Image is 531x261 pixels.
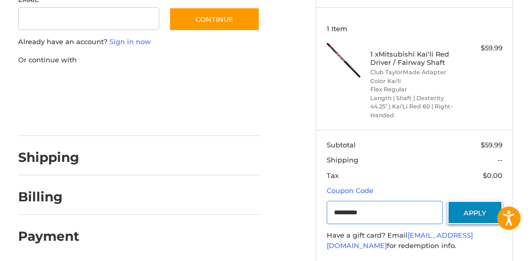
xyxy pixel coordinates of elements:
h3: 1 Item [327,24,502,33]
span: $59.99 [481,141,502,149]
span: Tax [327,171,339,180]
button: Apply [448,201,502,224]
li: Color Kai'li [370,77,456,86]
a: [EMAIL_ADDRESS][DOMAIN_NAME] [327,231,473,250]
input: Gift Certificate or Coupon Code [327,201,443,224]
span: Shipping [327,156,358,164]
li: Flex Regular [370,85,456,94]
h2: Billing [18,189,79,205]
a: Sign in now [109,37,151,46]
h4: 1 x Mitsubishi Kai'li Red Driver / Fairway Shaft [370,50,456,67]
span: $0.00 [483,171,502,180]
p: Already have an account? [18,37,260,47]
iframe: PayPal-paylater [103,75,180,94]
span: Subtotal [327,141,356,149]
button: Continue [169,7,260,31]
p: Or continue with [18,55,260,65]
h2: Payment [18,228,79,244]
a: Coupon Code [327,186,373,195]
div: Have a gift card? Email for redemption info. [327,230,502,251]
iframe: PayPal-paypal [15,75,92,94]
li: Club TaylorMade Adapter [370,68,456,77]
h2: Shipping [18,149,79,166]
span: -- [497,156,502,164]
div: $59.99 [458,43,502,53]
li: Length | Shaft | Dexterity 44.25" | Kai'Li Red 60 | Right-Handed [370,94,456,120]
iframe: PayPal-venmo [15,107,92,126]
